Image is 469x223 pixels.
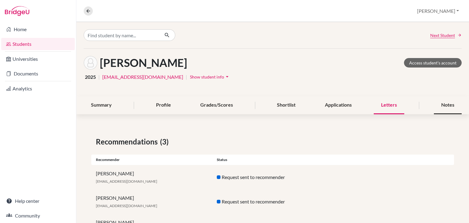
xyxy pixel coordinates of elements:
a: Next Student [430,32,462,38]
div: Summary [84,96,119,114]
img: Jaydeep Rath 's avatar [84,56,97,70]
img: Bridge-U [5,6,29,16]
div: Shortlist [270,96,303,114]
div: Profile [149,96,178,114]
div: Status [212,157,333,163]
a: Documents [1,68,75,80]
a: Access student's account [404,58,462,68]
div: [PERSON_NAME] [91,170,212,185]
a: Students [1,38,75,50]
input: Find student by name... [84,29,159,41]
div: Recommender [91,157,212,163]
a: Home [1,23,75,35]
button: [PERSON_NAME] [414,5,462,17]
span: (3) [160,136,171,147]
div: Request sent to recommender [212,198,333,205]
a: Analytics [1,82,75,95]
a: Universities [1,53,75,65]
span: | [98,73,100,81]
a: Community [1,210,75,222]
div: [PERSON_NAME] [91,194,212,209]
div: Request sent to recommender [212,174,333,181]
div: Letters [374,96,404,114]
i: arrow_drop_down [224,74,230,80]
span: | [186,73,187,81]
a: [EMAIL_ADDRESS][DOMAIN_NAME] [102,73,183,81]
span: 2025 [85,73,96,81]
span: Recommendations [96,136,160,147]
span: [EMAIL_ADDRESS][DOMAIN_NAME] [96,203,157,208]
div: Notes [434,96,462,114]
button: Show student infoarrow_drop_down [190,72,231,82]
a: Help center [1,195,75,207]
h1: [PERSON_NAME] [100,56,187,69]
span: Next Student [430,32,455,38]
span: [EMAIL_ADDRESS][DOMAIN_NAME] [96,179,157,184]
div: Applications [318,96,359,114]
div: Grades/Scores [193,96,240,114]
span: Show student info [190,74,224,79]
